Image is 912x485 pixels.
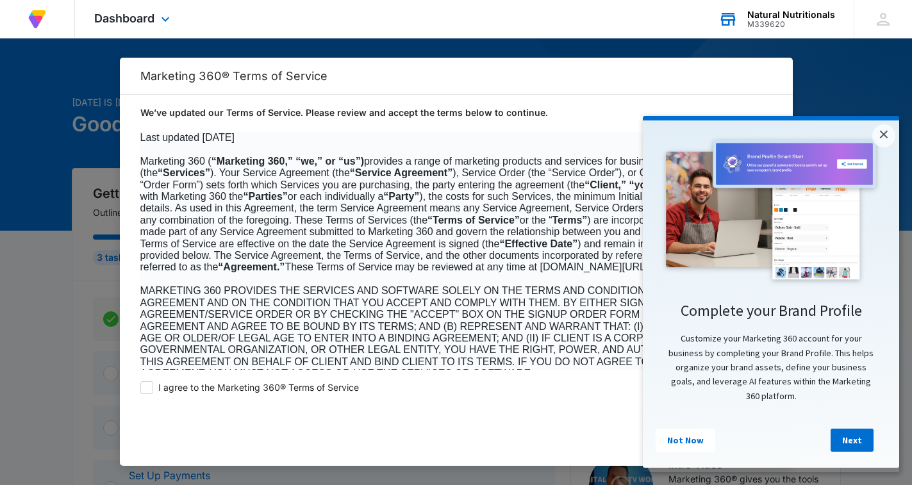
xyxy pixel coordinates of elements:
b: “Agreement.” [218,261,285,272]
b: “Services” [158,167,210,178]
div: account name [747,10,835,20]
h2: Complete your Brand Profile [13,185,244,204]
b: “Parties” [243,191,287,202]
b: “Service Agreement” [350,167,452,178]
p: We’ve updated our Terms of Service. Please review and accept the terms below to continue. [140,106,772,119]
span: Marketing 360 ( provides a range of marketing products and services for businesses of all sizes (... [140,156,768,273]
b: “Terms of Service” [427,215,520,226]
b: “Client,” “you” or “your” [585,179,706,190]
b: “Party” [383,191,419,202]
span: MARKETING 360 PROVIDES THE SERVICES AND SOFTWARE SOLELY ON THE TERMS AND CONDITIONS SET FORTH IN ... [140,285,767,379]
a: Next [188,313,231,336]
h2: Marketing 360® Terms of Service [140,69,772,83]
b: “Marketing 360,” “we,” or “us”) [211,156,364,167]
span: I agree to the Marketing 360® Terms of Service [158,382,359,394]
b: “Effective Date” [499,238,577,249]
a: Not Now [13,313,72,336]
p: Customize your Marketing 360 account for your business by completing your Brand Profile. This hel... [13,215,244,287]
a: Close modal [229,8,253,31]
img: Volusion [26,8,49,31]
span: Last updated [DATE] [140,132,235,143]
span: Dashboard [94,12,154,25]
div: account id [747,20,835,29]
b: Terms” [552,215,588,226]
